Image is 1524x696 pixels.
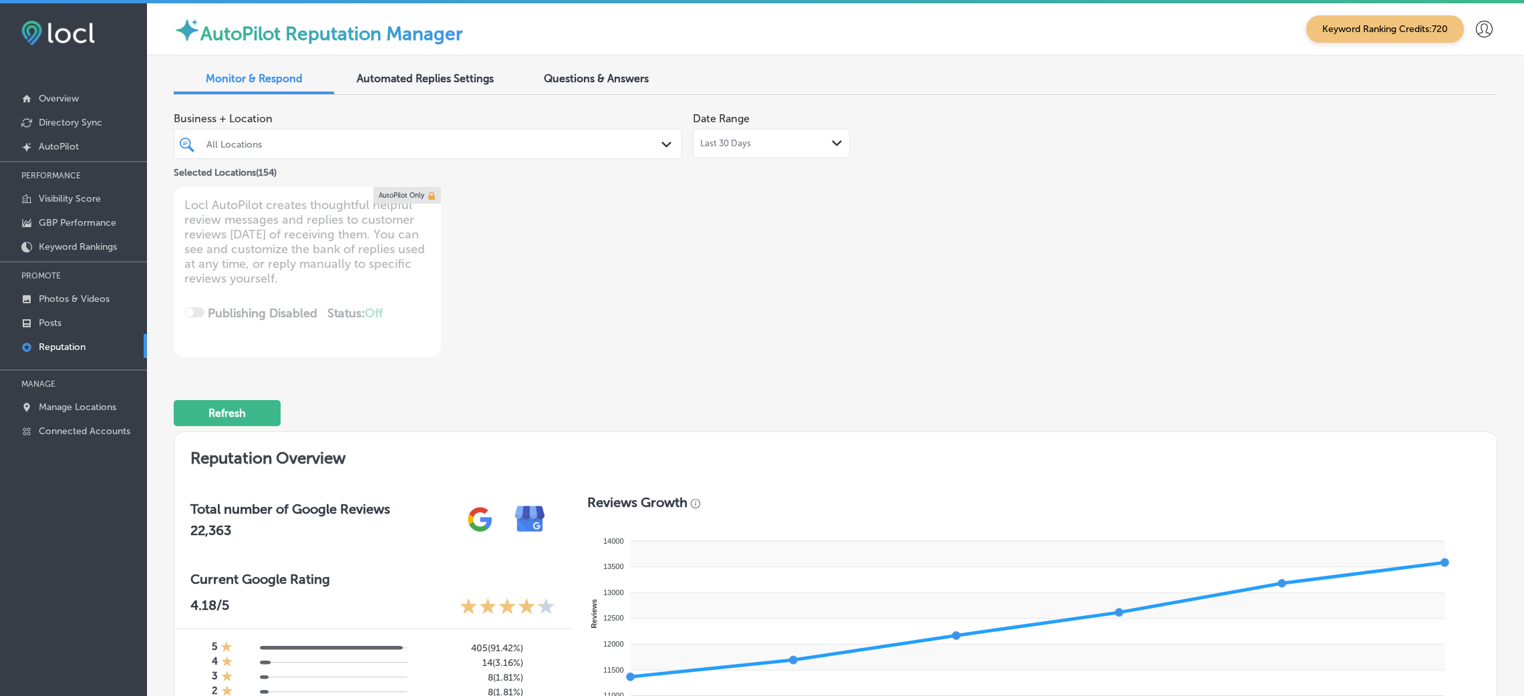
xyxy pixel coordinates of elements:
[1306,15,1464,43] span: Keyword Ranking Credits: 720
[39,341,86,353] p: Reputation
[693,112,750,125] label: Date Range
[212,655,218,670] h4: 4
[174,432,1497,478] h2: Reputation Overview
[603,537,624,545] tspan: 14000
[221,670,233,685] div: 1 Star
[505,494,555,544] img: e7ababfa220611ac49bdb491a11684a6.png
[212,641,217,655] h4: 5
[39,241,117,252] p: Keyword Rankings
[39,193,101,204] p: Visibility Score
[455,494,505,544] img: gPZS+5FD6qPJAAAAABJRU5ErkJggg==
[39,293,110,305] p: Photos & Videos
[39,217,116,228] p: GBP Performance
[39,425,130,437] p: Connected Accounts
[700,138,751,149] span: Last 30 Days
[190,522,390,538] h2: 22,363
[39,317,61,329] p: Posts
[190,501,390,517] h3: Total number of Google Reviews
[39,117,102,128] p: Directory Sync
[418,657,523,669] h5: 14 ( 3.16% )
[418,643,523,654] h5: 405 ( 91.42% )
[174,400,281,426] button: Refresh
[544,72,649,85] span: Questions & Answers
[357,72,494,85] span: Automated Replies Settings
[190,571,555,587] h3: Current Google Rating
[174,17,200,43] img: autopilot-icon
[603,562,624,570] tspan: 13500
[174,112,682,125] span: Business + Location
[603,666,624,674] tspan: 11500
[21,21,95,45] img: fda3e92497d09a02dc62c9cd864e3231.png
[200,23,463,45] label: AutoPilot Reputation Manager
[460,597,555,618] div: 4.18 Stars
[589,599,597,629] text: Reviews
[603,640,624,648] tspan: 12000
[206,72,303,85] span: Monitor & Respond
[603,614,624,622] tspan: 12500
[220,641,233,655] div: 1 Star
[39,93,79,104] p: Overview
[206,138,663,150] div: All Locations
[39,401,116,413] p: Manage Locations
[221,655,233,670] div: 1 Star
[174,162,277,178] p: Selected Locations ( 154 )
[418,672,523,683] h5: 8 ( 1.81% )
[39,141,79,152] p: AutoPilot
[587,494,688,510] h3: Reviews Growth
[190,597,229,618] p: 4.18 /5
[212,670,218,685] h4: 3
[603,588,624,596] tspan: 13000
